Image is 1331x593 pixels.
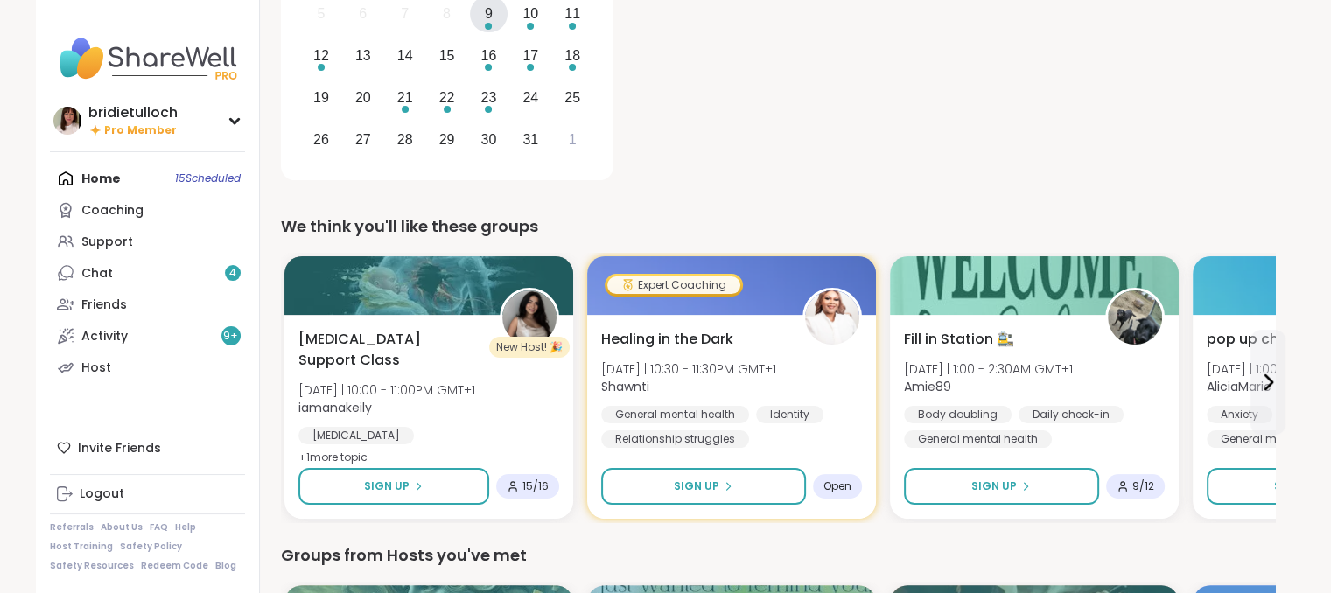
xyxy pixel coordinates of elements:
div: 12 [313,44,329,67]
div: 24 [522,86,538,109]
div: Groups from Hosts you've met [281,543,1275,568]
div: Choose Monday, October 27th, 2025 [344,121,382,158]
span: Sign Up [971,478,1017,494]
span: Healing in the Dark [601,329,733,350]
div: 11 [564,2,580,25]
span: [DATE] | 10:00 - 11:00PM GMT+1 [298,381,475,399]
div: Choose Tuesday, October 14th, 2025 [386,38,424,75]
a: FAQ [150,521,168,534]
span: Fill in Station 🚉 [904,329,1014,350]
div: 6 [359,2,367,25]
a: Coaching [50,194,245,226]
a: About Us [101,521,143,534]
a: Redeem Code [141,560,208,572]
div: 31 [522,128,538,151]
b: Shawnti [601,378,649,395]
div: 8 [443,2,451,25]
div: 19 [313,86,329,109]
div: Choose Sunday, October 26th, 2025 [303,121,340,158]
div: 9 [485,2,493,25]
div: bridietulloch [88,103,178,122]
div: Choose Friday, October 24th, 2025 [512,79,550,116]
div: 1 [569,128,577,151]
div: Invite Friends [50,432,245,464]
a: Host [50,352,245,383]
div: General mental health [601,406,749,423]
span: 9 / 12 [1132,479,1154,493]
div: 10 [522,2,538,25]
span: [DATE] | 1:00 - 2:30AM GMT+1 [904,360,1073,378]
img: Amie89 [1108,290,1162,345]
span: 9 + [223,329,238,344]
a: Support [50,226,245,257]
div: Choose Saturday, November 1st, 2025 [554,121,592,158]
a: Chat4 [50,257,245,289]
b: Amie89 [904,378,951,395]
div: Support [81,234,133,251]
b: iamanakeily [298,399,372,416]
span: 4 [229,266,236,281]
div: 13 [355,44,371,67]
div: Identity [756,406,823,423]
div: Choose Wednesday, October 15th, 2025 [428,38,466,75]
a: Activity9+ [50,320,245,352]
div: Anxiety [1207,406,1272,423]
div: Choose Monday, October 20th, 2025 [344,79,382,116]
div: Choose Sunday, October 19th, 2025 [303,79,340,116]
div: 29 [439,128,455,151]
span: Sign Up [674,478,719,494]
div: 5 [317,2,325,25]
button: Sign Up [298,468,489,505]
div: We think you'll like these groups [281,214,1275,239]
span: Sign Up [364,478,410,494]
a: Friends [50,289,245,320]
div: Choose Thursday, October 16th, 2025 [470,38,508,75]
div: Coaching [81,202,144,220]
b: AliciaMarie [1207,378,1271,395]
div: Choose Saturday, October 25th, 2025 [554,79,592,116]
div: Choose Thursday, October 30th, 2025 [470,121,508,158]
img: bridietulloch [53,107,81,135]
div: Body doubling [904,406,1012,423]
span: [DATE] | 10:30 - 11:30PM GMT+1 [601,360,776,378]
span: Open [823,479,851,493]
span: Sign Up [1274,478,1320,494]
img: ShareWell Nav Logo [50,28,245,89]
div: 7 [401,2,409,25]
div: 23 [481,86,497,109]
button: Sign Up [904,468,1099,505]
a: Safety Resources [50,560,134,572]
a: Host Training [50,541,113,553]
div: 25 [564,86,580,109]
div: 16 [481,44,497,67]
span: 15 / 16 [522,479,549,493]
div: 30 [481,128,497,151]
div: 26 [313,128,329,151]
img: Shawnti [805,290,859,345]
div: Choose Thursday, October 23rd, 2025 [470,79,508,116]
div: New Host! 🎉 [489,337,570,358]
div: Choose Friday, October 17th, 2025 [512,38,550,75]
button: Sign Up [601,468,806,505]
div: 22 [439,86,455,109]
div: 21 [397,86,413,109]
div: 18 [564,44,580,67]
div: Expert Coaching [607,276,740,294]
a: Logout [50,478,245,510]
div: Host [81,359,111,377]
div: Daily check-in [1019,406,1124,423]
div: Choose Monday, October 13th, 2025 [344,38,382,75]
a: Blog [215,560,236,572]
div: 14 [397,44,413,67]
div: Logout [80,485,124,503]
a: Help [175,521,196,534]
div: 17 [522,44,538,67]
div: Choose Friday, October 31st, 2025 [512,121,550,158]
div: 27 [355,128,371,151]
span: [MEDICAL_DATA] Support Class [298,329,480,371]
div: General mental health [904,430,1052,448]
div: 15 [439,44,455,67]
div: [MEDICAL_DATA] [298,427,414,444]
div: Choose Sunday, October 12th, 2025 [303,38,340,75]
div: Choose Tuesday, October 28th, 2025 [386,121,424,158]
